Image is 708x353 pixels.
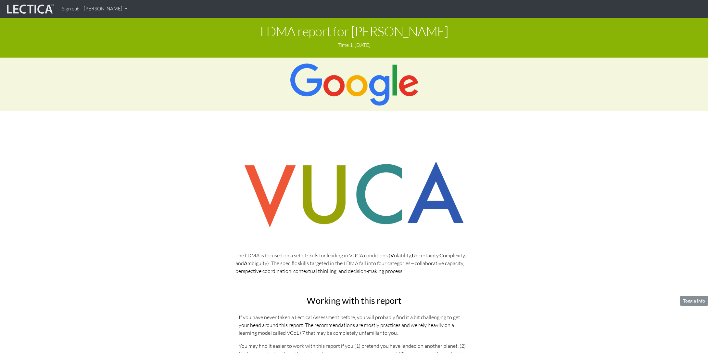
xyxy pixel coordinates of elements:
[5,41,703,49] p: Time 1, [DATE]
[239,313,469,337] p: If you have never taken a Lectical Assessment before, you will probably find it a bit challenging...
[680,296,708,306] button: Toggle info
[235,153,473,236] img: vuca skills
[244,260,247,266] strong: A
[390,252,394,258] strong: V
[81,3,130,15] a: [PERSON_NAME]
[289,63,419,106] img: Google Logo
[439,252,443,258] strong: C
[5,3,54,15] img: lecticalive
[239,296,469,305] h2: Working with this report
[5,24,703,38] h1: LDMA report for [PERSON_NAME]
[235,251,473,275] p: The LDMA is focused on a set of skills for leading in VUCA conditions ( olatility, ncertainty, om...
[59,3,81,15] a: Sign out
[412,252,416,258] strong: U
